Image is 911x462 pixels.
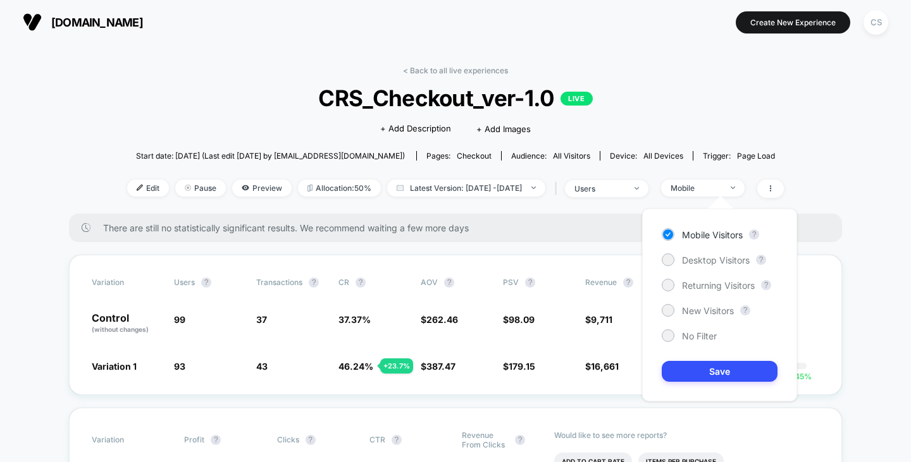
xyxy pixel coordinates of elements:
[338,277,349,287] span: CR
[682,280,755,291] span: Returning Visitors
[397,185,404,191] img: calendar
[356,277,366,288] button: ?
[585,277,617,287] span: Revenue
[103,222,817,233] span: There are still no statistically significant results. We recommend waiting a few more days
[160,85,751,111] span: CRS_Checkout_ver-1.0
[426,361,455,372] span: 387.47
[137,185,143,191] img: edit
[574,184,625,193] div: users
[174,314,185,325] span: 99
[174,277,195,287] span: users
[591,314,612,325] span: 9,711
[421,314,458,325] span: $
[211,435,221,445] button: ?
[682,255,750,265] span: Desktop Visitors
[503,361,535,372] span: $
[256,277,302,287] span: Transactions
[552,179,565,198] span: |
[662,361,778,382] button: Save
[749,229,759,240] button: ?
[51,16,143,29] span: [DOMAIN_NAME]
[23,13,42,32] img: Visually logo
[864,10,888,35] div: CS
[92,361,137,372] span: Variation 1
[503,277,519,287] span: PSV
[421,361,455,372] span: $
[306,435,316,445] button: ?
[756,255,766,265] button: ?
[509,314,535,325] span: 98.09
[525,277,535,288] button: ?
[201,277,211,288] button: ?
[682,331,717,341] span: No Filter
[387,179,545,197] span: Latest Version: [DATE] - [DATE]
[503,314,535,325] span: $
[380,358,413,374] div: + 23.7 %
[444,277,454,288] button: ?
[175,179,226,197] span: Pause
[457,151,492,161] span: checkout
[338,314,371,325] span: 37.37 %
[369,435,385,444] span: CTR
[392,435,402,445] button: ?
[185,185,191,191] img: end
[511,151,590,161] div: Audience:
[509,361,535,372] span: 179.15
[737,151,775,161] span: Page Load
[426,151,492,161] div: Pages:
[860,9,892,35] button: CS
[298,179,381,197] span: Allocation: 50%
[635,187,639,190] img: end
[19,12,147,32] button: [DOMAIN_NAME]
[531,186,536,189] img: end
[421,277,438,287] span: AOV
[585,314,612,325] span: $
[232,179,292,197] span: Preview
[736,11,850,33] button: Create New Experience
[426,314,458,325] span: 262.46
[136,151,405,161] span: Start date: [DATE] (Last edit [DATE] by [EMAIL_ADDRESS][DOMAIN_NAME])
[403,66,508,75] a: < Back to all live experiences
[682,305,734,316] span: New Visitors
[309,277,319,288] button: ?
[515,435,525,445] button: ?
[671,183,721,193] div: Mobile
[127,179,169,197] span: Edit
[561,92,592,106] p: LIVE
[553,151,590,161] span: All Visitors
[643,151,683,161] span: all devices
[277,435,299,444] span: Clicks
[92,277,161,288] span: Variation
[554,430,819,440] p: Would like to see more reports?
[307,185,313,191] img: rebalance
[591,361,619,372] span: 16,661
[731,186,735,189] img: end
[761,280,771,290] button: ?
[585,361,619,372] span: $
[92,430,161,449] span: Variation
[682,229,743,240] span: Mobile Visitors
[92,325,149,333] span: (without changes)
[174,361,185,372] span: 93
[338,361,373,372] span: 46.24 %
[256,314,267,325] span: 37
[462,430,509,449] span: Revenue From Clicks
[476,124,531,134] span: + Add Images
[256,361,268,372] span: 43
[92,313,161,334] p: Control
[600,151,693,161] span: Device:
[380,123,451,135] span: + Add Description
[703,151,775,161] div: Trigger:
[184,435,204,444] span: Profit
[623,277,633,288] button: ?
[740,305,750,315] button: ?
